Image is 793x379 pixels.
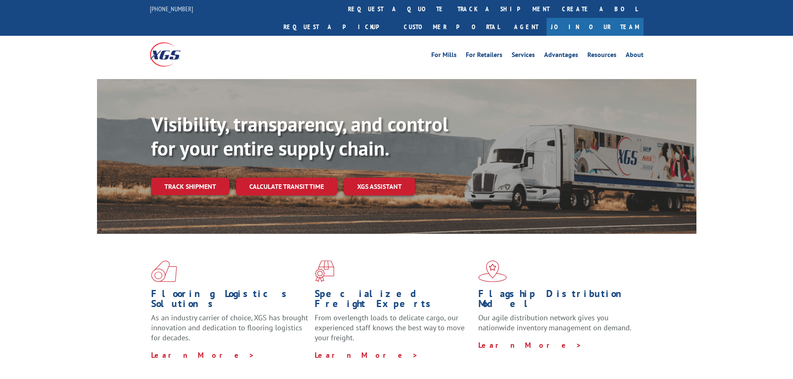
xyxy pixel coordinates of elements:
a: Track shipment [151,178,229,195]
img: xgs-icon-flagship-distribution-model-red [478,260,507,282]
a: Customer Portal [398,18,506,36]
a: Services [512,52,535,61]
a: XGS ASSISTANT [344,178,415,196]
a: Join Our Team [547,18,644,36]
h1: Flagship Distribution Model [478,289,636,313]
a: Resources [587,52,617,61]
img: xgs-icon-focused-on-flooring-red [315,260,334,282]
span: Our agile distribution network gives you nationwide inventory management on demand. [478,313,631,332]
a: Learn More > [478,340,582,350]
span: As an industry carrier of choice, XGS has brought innovation and dedication to flooring logistics... [151,313,308,342]
p: From overlength loads to delicate cargo, our experienced staff knows the best way to move your fr... [315,313,472,350]
img: xgs-icon-total-supply-chain-intelligence-red [151,260,177,282]
b: Visibility, transparency, and control for your entire supply chain. [151,111,448,161]
a: Learn More > [151,350,255,360]
a: Advantages [544,52,578,61]
h1: Flooring Logistics Solutions [151,289,308,313]
a: [PHONE_NUMBER] [150,5,193,13]
a: Learn More > [315,350,418,360]
h1: Specialized Freight Experts [315,289,472,313]
a: Calculate transit time [236,178,337,196]
a: About [626,52,644,61]
a: Request a pickup [277,18,398,36]
a: For Retailers [466,52,502,61]
a: Agent [506,18,547,36]
a: For Mills [431,52,457,61]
